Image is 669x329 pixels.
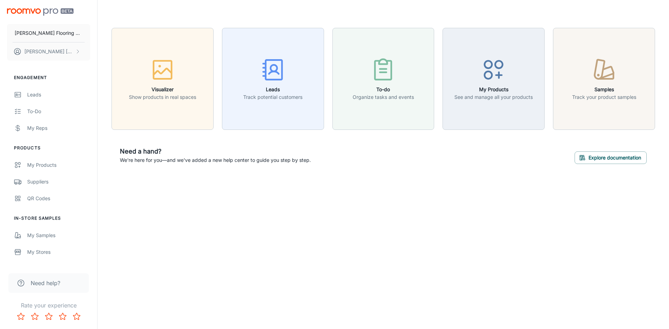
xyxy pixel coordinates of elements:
[553,75,655,82] a: SamplesTrack your product samples
[353,86,414,93] h6: To-do
[7,24,90,42] button: [PERSON_NAME] Flooring Center
[575,151,647,164] button: Explore documentation
[353,93,414,101] p: Organize tasks and events
[27,195,90,202] div: QR Codes
[553,28,655,130] button: SamplesTrack your product samples
[575,154,647,160] a: Explore documentation
[332,28,435,130] button: To-doOrganize tasks and events
[27,178,90,186] div: Suppliers
[7,42,90,61] button: [PERSON_NAME] [PERSON_NAME]
[443,28,545,130] button: My ProductsSee and manage all your products
[129,86,196,93] h6: Visualizer
[27,108,90,115] div: To-do
[111,28,214,130] button: VisualizerShow products in real spaces
[27,161,90,169] div: My Products
[243,86,302,93] h6: Leads
[24,48,74,55] p: [PERSON_NAME] [PERSON_NAME]
[129,93,196,101] p: Show products in real spaces
[120,147,311,156] h6: Need a hand?
[27,124,90,132] div: My Reps
[7,8,74,16] img: Roomvo PRO Beta
[222,28,324,130] button: LeadsTrack potential customers
[572,93,636,101] p: Track your product samples
[332,75,435,82] a: To-doOrganize tasks and events
[27,91,90,99] div: Leads
[454,86,533,93] h6: My Products
[572,86,636,93] h6: Samples
[15,29,83,37] p: [PERSON_NAME] Flooring Center
[222,75,324,82] a: LeadsTrack potential customers
[243,93,302,101] p: Track potential customers
[443,75,545,82] a: My ProductsSee and manage all your products
[120,156,311,164] p: We're here for you—and we've added a new help center to guide you step by step.
[454,93,533,101] p: See and manage all your products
